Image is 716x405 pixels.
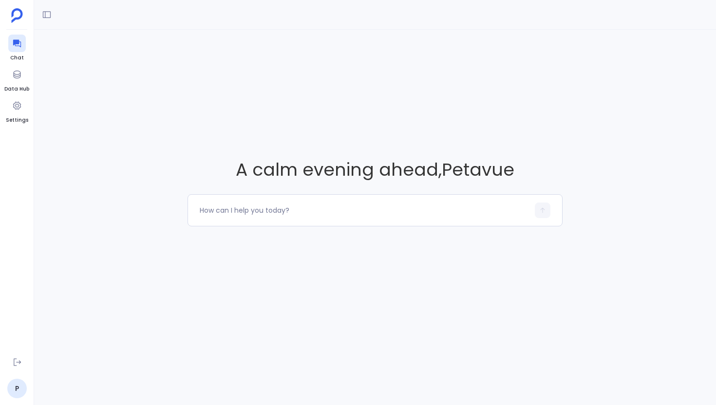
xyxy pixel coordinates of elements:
span: A calm evening ahead , Petavue [188,157,563,182]
span: Settings [6,116,28,124]
span: Chat [8,54,26,62]
a: Data Hub [4,66,29,93]
span: Data Hub [4,85,29,93]
a: Chat [8,35,26,62]
a: P [7,379,27,398]
img: petavue logo [11,8,23,23]
a: Settings [6,97,28,124]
